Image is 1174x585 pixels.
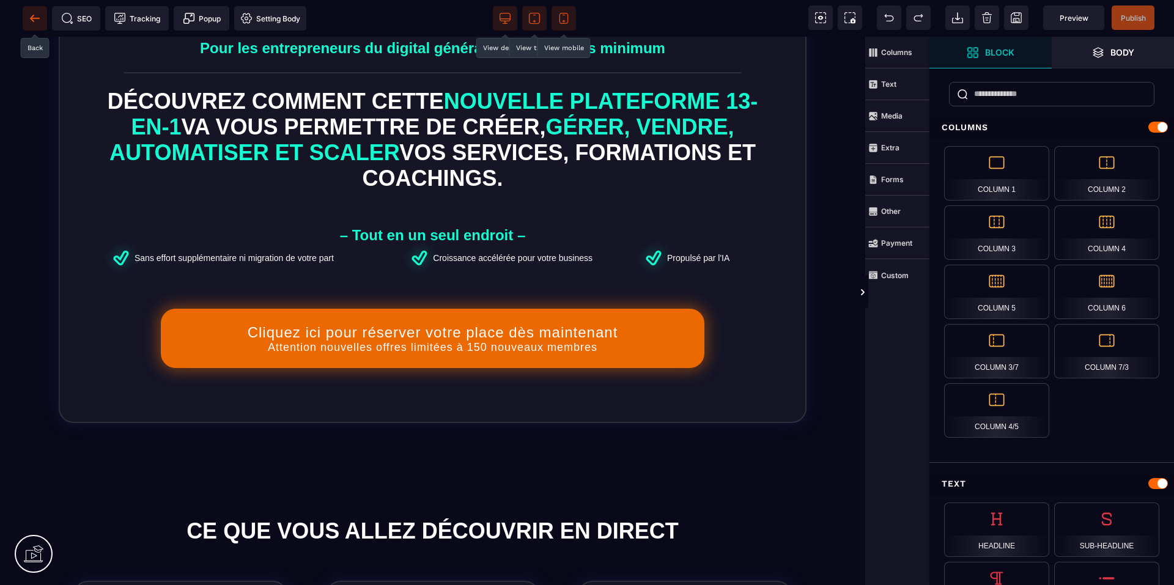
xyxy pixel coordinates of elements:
text: Croissance accélérée pour votre business [430,213,622,229]
div: Column 5 [944,265,1049,319]
span: NOUVELLE PLATEFORME 13-EN-1 [131,52,758,103]
span: Tracking code [105,6,169,31]
text: – Tout en un seul endroit – [89,187,776,210]
strong: Custom [881,271,909,280]
span: Media [865,100,929,132]
text: DÉCOUVREZ COMMENT CETTE VA VOUS PERMETTRE DE CRÉER, VOS SERVICES, FORMATIONS ET COACHINGS. [89,49,776,158]
span: Setting Body [240,12,300,24]
span: View mobile [552,6,576,31]
text: Sans effort supplémentaire ni migration de votre part [131,213,388,229]
span: Publish [1121,13,1146,23]
strong: Forms [881,175,904,184]
span: Favicon [234,6,306,31]
span: GÉRER, VENDRE, AUTOMATISER ET SCALER [109,78,739,128]
span: View tablet [522,6,547,31]
strong: Other [881,207,901,216]
span: Clear [975,6,999,30]
span: Preview [1043,6,1104,30]
span: Popup [183,12,221,24]
div: Text [929,473,1174,495]
span: Preview [1060,13,1088,23]
span: Open Import Webpage [945,6,970,30]
span: Custom Block [865,259,929,291]
div: Sub-headline [1054,502,1159,557]
div: Column 4/5 [944,383,1049,438]
strong: Columns [881,48,912,57]
span: Save [1004,6,1028,30]
span: SEO [61,12,92,24]
span: Toggle Views [929,274,942,311]
strong: Body [1110,48,1134,57]
div: Column 4 [1054,205,1159,260]
div: Headline [944,502,1049,557]
span: Open Blocks [929,37,1052,68]
span: Create Alert Modal [174,6,229,31]
div: Columns [929,116,1174,139]
span: Seo meta data [52,6,100,31]
span: Redo [906,6,931,30]
img: B4BGOZIbHi86AAAAAElFTkSuQmCC [397,199,442,243]
span: View desktop [493,6,517,31]
span: Extra [865,132,929,164]
span: Forms [865,164,929,196]
img: B4BGOZIbHi86AAAAAElFTkSuQmCC [98,199,144,243]
span: Screenshot [838,6,862,30]
span: Text [865,68,929,100]
strong: Extra [881,143,899,152]
text: CE QUE VOUS ALLEZ DÉCOUVRIR EN DIRECT [18,479,847,510]
img: B4BGOZIbHi86AAAAAElFTkSuQmCC [631,199,676,243]
span: Save [1112,6,1154,30]
strong: Text [881,79,896,89]
div: Column 1 [944,146,1049,201]
span: Tracking [114,12,160,24]
div: Column 6 [1054,265,1159,319]
span: Back [23,6,47,31]
span: Payment [865,227,929,259]
span: Open Layers [1052,37,1174,68]
div: Column 3 [944,205,1049,260]
strong: Block [985,48,1014,57]
div: Column 2 [1054,146,1159,201]
span: View components [808,6,833,30]
text: Propulsé par l'IA [664,213,767,229]
span: Columns [865,37,929,68]
div: Column 3/7 [944,324,1049,378]
strong: Payment [881,238,912,248]
span: Undo [877,6,901,30]
span: Other [865,196,929,227]
div: Column 7/3 [1054,324,1159,378]
button: Cliquez ici pour réserver votre place dès maintenantAttention nouvelles offres limitées à 150 nou... [161,272,704,331]
strong: Media [881,111,903,120]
